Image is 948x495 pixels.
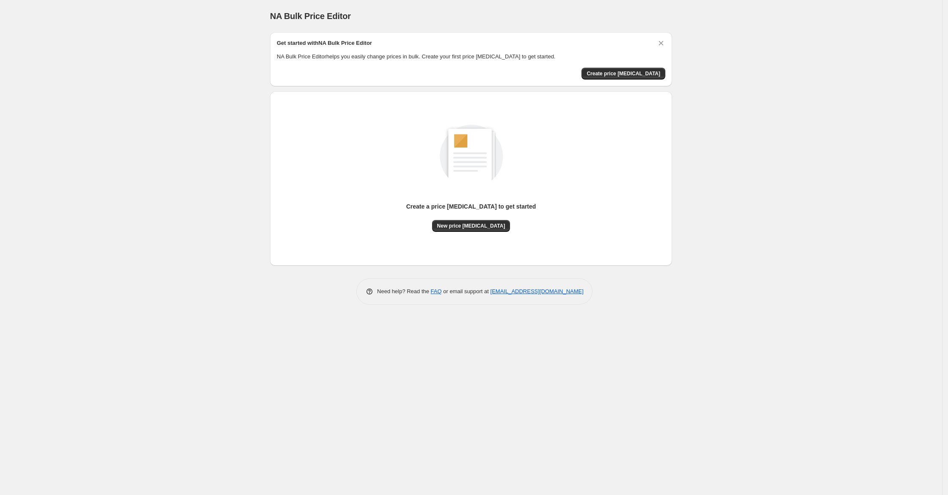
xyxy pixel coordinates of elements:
[377,288,431,294] span: Need help? Read the
[406,202,536,211] p: Create a price [MEDICAL_DATA] to get started
[587,70,660,77] span: Create price [MEDICAL_DATA]
[657,39,665,47] button: Dismiss card
[277,39,372,47] h2: Get started with NA Bulk Price Editor
[581,68,665,80] button: Create price change job
[431,288,442,294] a: FAQ
[277,52,665,61] p: NA Bulk Price Editor helps you easily change prices in bulk. Create your first price [MEDICAL_DAT...
[437,223,505,229] span: New price [MEDICAL_DATA]
[442,288,491,294] span: or email support at
[491,288,584,294] a: [EMAIL_ADDRESS][DOMAIN_NAME]
[432,220,510,232] button: New price [MEDICAL_DATA]
[270,11,351,21] span: NA Bulk Price Editor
